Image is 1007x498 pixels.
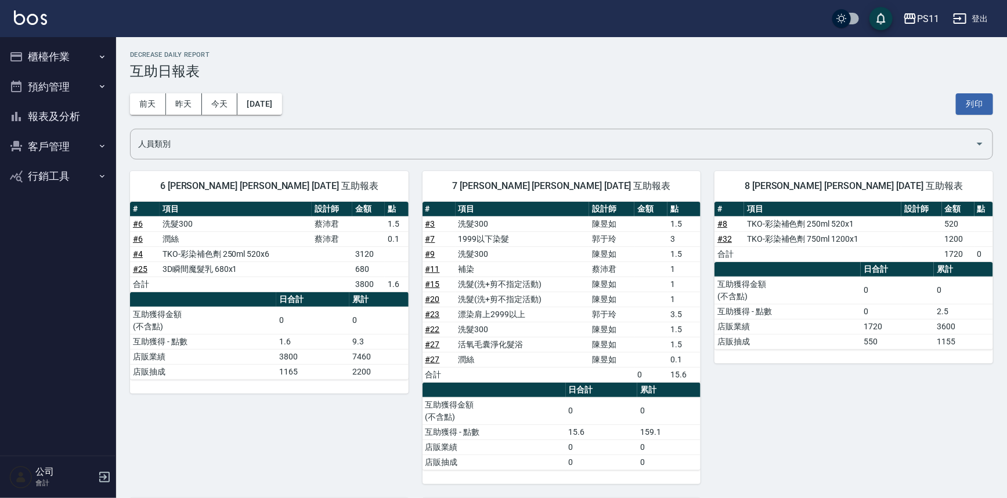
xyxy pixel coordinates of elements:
a: #20 [425,295,440,304]
a: #27 [425,355,440,364]
button: save [869,7,893,30]
a: #23 [425,310,440,319]
td: 1200 [942,231,974,246]
td: 1.5 [667,246,701,261]
td: 680 [352,261,385,277]
td: 洗髮300 [160,216,312,231]
h5: 公司 [35,466,95,478]
th: 項目 [456,202,590,217]
td: 15.6 [667,367,701,382]
th: 點 [974,202,993,217]
th: 金額 [634,202,667,217]
td: 洗髮300 [456,246,590,261]
td: 蔡沛君 [589,261,634,277]
td: 陳昱如 [589,352,634,367]
table: a dense table [130,292,409,380]
td: 潤絲 [456,352,590,367]
button: 報表及分析 [5,101,111,132]
td: 0 [634,367,667,382]
td: 蔡沛君 [312,231,352,246]
th: 日合計 [566,383,638,398]
td: TKO-彩染補色劑 250ml 520x1 [744,216,901,231]
button: [DATE] [237,93,281,115]
td: 補染 [456,261,590,277]
td: 合計 [423,367,456,382]
td: 店販抽成 [714,334,861,349]
td: 洗髮(洗+剪不指定活動) [456,292,590,307]
td: 1.5 [385,216,408,231]
th: 累計 [637,383,701,398]
td: 0 [974,246,993,261]
td: 洗髮300 [456,322,590,337]
td: 店販業績 [714,319,861,334]
td: 7460 [349,349,409,364]
th: # [423,202,456,217]
td: 1.5 [667,337,701,352]
td: 1.5 [667,216,701,231]
td: 郭于玲 [589,307,634,322]
td: 0 [566,455,638,470]
button: 客戶管理 [5,132,111,162]
a: #27 [425,340,440,349]
table: a dense table [130,202,409,292]
button: 行銷工具 [5,161,111,191]
td: 1155 [934,334,993,349]
td: 9.3 [349,334,409,349]
td: 0 [637,439,701,455]
td: 0 [566,439,638,455]
td: 520 [942,216,974,231]
th: 累計 [349,292,409,307]
a: #6 [133,234,143,243]
a: #3 [425,219,435,228]
td: 活氧毛囊淨化髮浴 [456,337,590,352]
th: 點 [667,202,701,217]
th: 項目 [160,202,312,217]
button: 登出 [948,8,993,30]
img: Person [9,466,33,489]
td: 0 [637,455,701,470]
th: 金額 [942,202,974,217]
a: #15 [425,279,440,289]
td: 0 [276,307,349,334]
table: a dense table [423,383,701,470]
button: 預約管理 [5,72,111,102]
td: 互助獲得金額 (不含點) [130,307,276,334]
th: 金額 [352,202,385,217]
td: TKO-彩染補色劑 750ml 1200x1 [744,231,901,246]
a: #22 [425,325,440,334]
span: 7 [PERSON_NAME] [PERSON_NAME] [DATE] 互助報表 [436,180,687,192]
a: #11 [425,264,440,274]
td: 0 [349,307,409,334]
td: 0 [861,304,934,319]
span: 8 [PERSON_NAME] [PERSON_NAME] [DATE] 互助報表 [728,180,979,192]
table: a dense table [714,202,993,262]
button: Open [970,135,989,153]
input: 人員名稱 [135,134,970,154]
td: 陳昱如 [589,277,634,292]
th: 點 [385,202,408,217]
td: 0 [861,277,934,304]
button: 前天 [130,93,166,115]
td: 0.1 [667,352,701,367]
td: 郭于玲 [589,231,634,246]
td: 1720 [861,319,934,334]
a: #9 [425,249,435,259]
td: 互助獲得金額 (不含點) [423,397,566,424]
td: 1999以下染髮 [456,231,590,246]
th: # [714,202,744,217]
td: 3.5 [667,307,701,322]
td: 互助獲得 - 點數 [130,334,276,349]
td: 洗髮300 [456,216,590,231]
td: 陳昱如 [589,292,634,307]
th: 項目 [744,202,901,217]
td: 店販抽成 [130,364,276,379]
h3: 互助日報表 [130,63,993,79]
td: 2200 [349,364,409,379]
td: 1.6 [385,277,408,292]
button: PS11 [898,7,944,31]
td: 互助獲得 - 點數 [423,424,566,439]
td: 1 [667,292,701,307]
td: 合計 [714,246,744,261]
td: 潤絲 [160,231,312,246]
td: 0.1 [385,231,408,246]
